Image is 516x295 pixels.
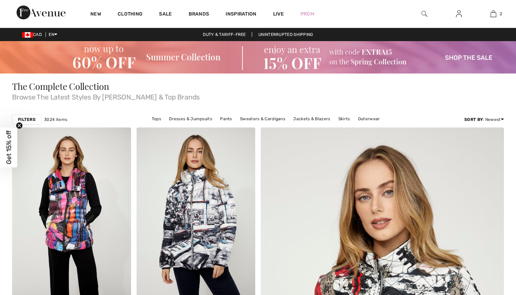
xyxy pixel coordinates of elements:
[335,114,354,123] a: Skirts
[166,114,216,123] a: Dresses & Jumpsuits
[226,11,256,18] span: Inspiration
[17,6,66,19] img: 1ère Avenue
[290,114,334,123] a: Jackets & Blazers
[189,11,209,18] a: Brands
[148,114,165,123] a: Tops
[16,122,23,129] button: Close teaser
[159,11,172,18] a: Sale
[18,116,36,123] strong: Filters
[476,10,510,18] a: 2
[5,131,13,164] span: Get 15% off
[49,32,57,37] span: EN
[450,10,467,18] a: Sign In
[490,10,496,18] img: My Bag
[456,10,462,18] img: My Info
[273,10,284,18] a: Live
[12,91,504,101] span: Browse The Latest Styles By [PERSON_NAME] & Top Brands
[464,117,483,122] strong: Sort By
[237,114,289,123] a: Sweaters & Cardigans
[355,114,384,123] a: Outerwear
[464,116,504,123] div: : Newest
[90,11,101,18] a: New
[118,11,142,18] a: Clothing
[12,80,109,92] span: The Complete Collection
[500,11,502,17] span: 2
[22,32,44,37] span: CAD
[300,10,314,18] a: Prom
[44,116,67,123] span: 3024 items
[421,10,427,18] img: search the website
[217,114,236,123] a: Pants
[22,32,33,38] img: Canadian Dollar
